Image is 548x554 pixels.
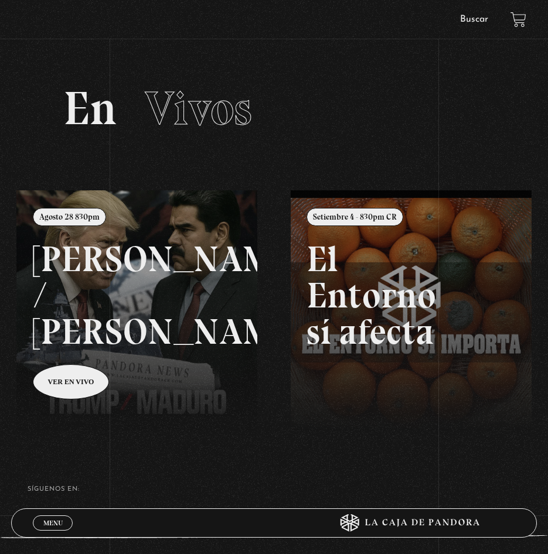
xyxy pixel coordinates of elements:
h4: SÍguenos en: [28,486,521,493]
span: Menu [43,519,63,526]
h2: En [63,85,484,132]
a: Buscar [460,15,488,24]
span: Cerrar [39,529,67,537]
a: View your shopping cart [510,12,526,28]
span: Vivos [145,80,252,136]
